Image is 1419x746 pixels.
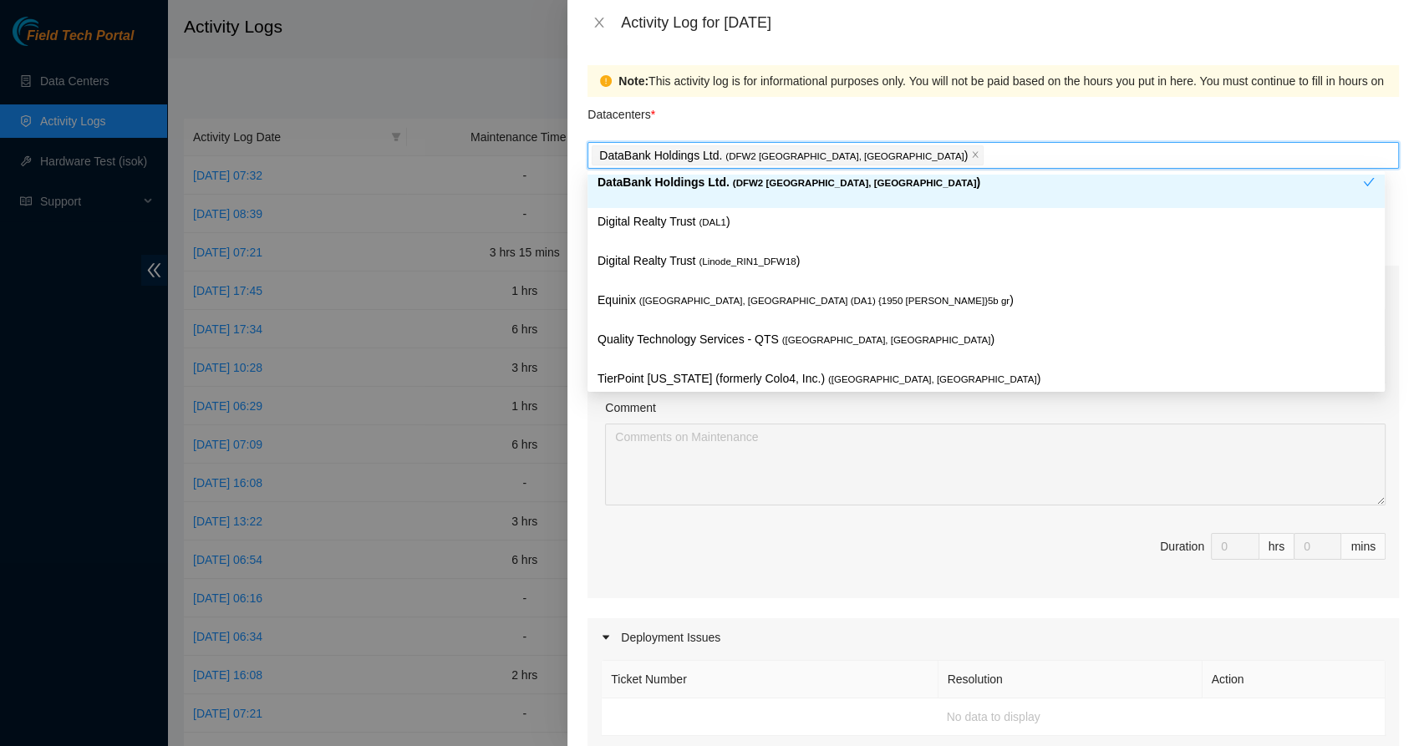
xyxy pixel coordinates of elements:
button: Close [587,15,611,31]
div: Deployment Issues [587,618,1399,657]
div: mins [1341,533,1386,560]
p: TierPoint [US_STATE] (formerly Colo4, Inc.) ) [598,369,1375,388]
span: close [593,16,606,29]
span: ( DFW2 [GEOGRAPHIC_DATA], [GEOGRAPHIC_DATA] [725,151,964,161]
span: ( [GEOGRAPHIC_DATA], [GEOGRAPHIC_DATA] (DA1) {1950 [PERSON_NAME]}5b gr [639,296,1010,306]
span: ( DFW2 [GEOGRAPHIC_DATA], [GEOGRAPHIC_DATA] [733,178,977,188]
span: exclamation-circle [600,75,612,87]
p: DataBank Holdings Ltd. ) [598,173,1363,192]
th: Action [1203,661,1386,698]
p: Digital Realty Trust ) [598,251,1375,271]
span: close [971,150,979,160]
div: hrs [1259,533,1294,560]
p: Digital Realty Trust ) [598,212,1375,231]
div: Duration [1160,537,1204,556]
label: Comment [605,398,656,417]
td: No data to display [602,698,1386,736]
span: ( DAL1 [699,217,726,227]
p: Equinix ) [598,291,1375,310]
strong: Note: [618,72,648,90]
th: Ticket Number [602,661,938,698]
p: DataBank Holdings Ltd. ) [599,146,968,165]
span: check [1363,176,1375,188]
span: ( [GEOGRAPHIC_DATA], [GEOGRAPHIC_DATA] [782,335,991,345]
p: Datacenters [587,97,655,124]
span: ( [GEOGRAPHIC_DATA], [GEOGRAPHIC_DATA] [828,374,1037,384]
th: Resolution [938,661,1203,698]
div: Activity Log for [DATE] [621,13,1399,32]
textarea: Comment [605,424,1386,505]
span: ( Linode_RIN1_DFW18 [699,256,796,266]
span: caret-right [601,632,611,642]
p: Quality Technology Services - QTS ) [598,330,1375,349]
